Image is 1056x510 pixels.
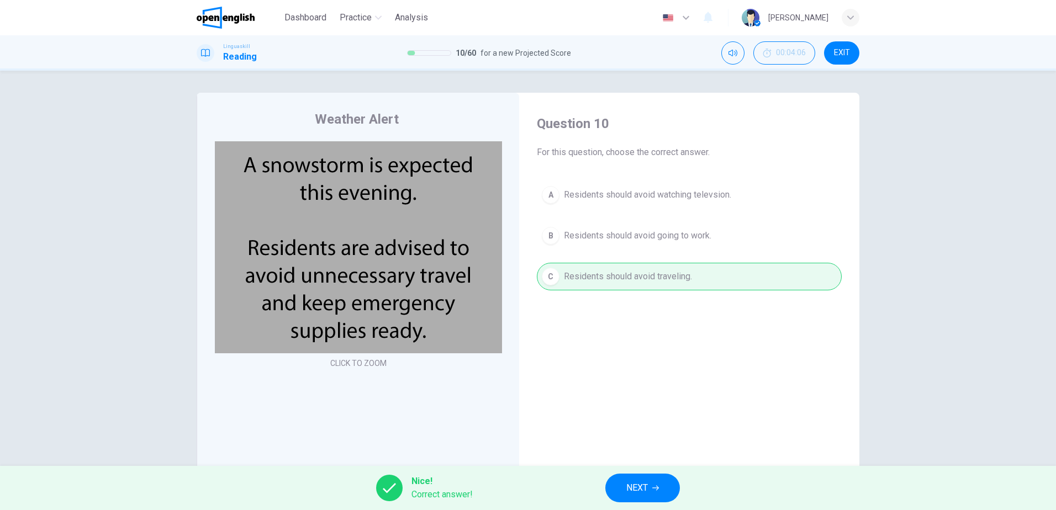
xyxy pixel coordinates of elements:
[742,9,759,26] img: Profile picture
[537,115,842,132] h4: Question 10
[284,11,326,24] span: Dashboard
[753,41,815,65] div: Hide
[834,49,850,57] span: EXIT
[223,42,250,50] span: Linguaskill
[481,46,571,60] span: for a new Projected Score
[626,480,648,496] span: NEXT
[605,474,680,502] button: NEXT
[197,7,280,29] a: OpenEnglish logo
[456,46,476,60] span: 10 / 60
[753,41,815,65] button: 00:04:06
[340,11,372,24] span: Practice
[335,8,386,28] button: Practice
[721,41,745,65] div: Mute
[197,7,255,29] img: OpenEnglish logo
[537,146,842,159] span: For this question, choose the correct answer.
[315,110,399,128] h4: Weather Alert
[824,41,859,65] button: EXIT
[280,8,331,28] button: Dashboard
[326,355,391,371] button: CLICK TO ZOOM
[390,8,432,28] button: Analysis
[411,475,473,488] span: Nice!
[215,141,502,353] img: undefined
[661,14,675,22] img: en
[768,11,828,24] div: [PERSON_NAME]
[776,49,806,57] span: 00:04:06
[395,11,428,24] span: Analysis
[411,488,473,501] span: Correct answer!
[223,50,257,63] h1: Reading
